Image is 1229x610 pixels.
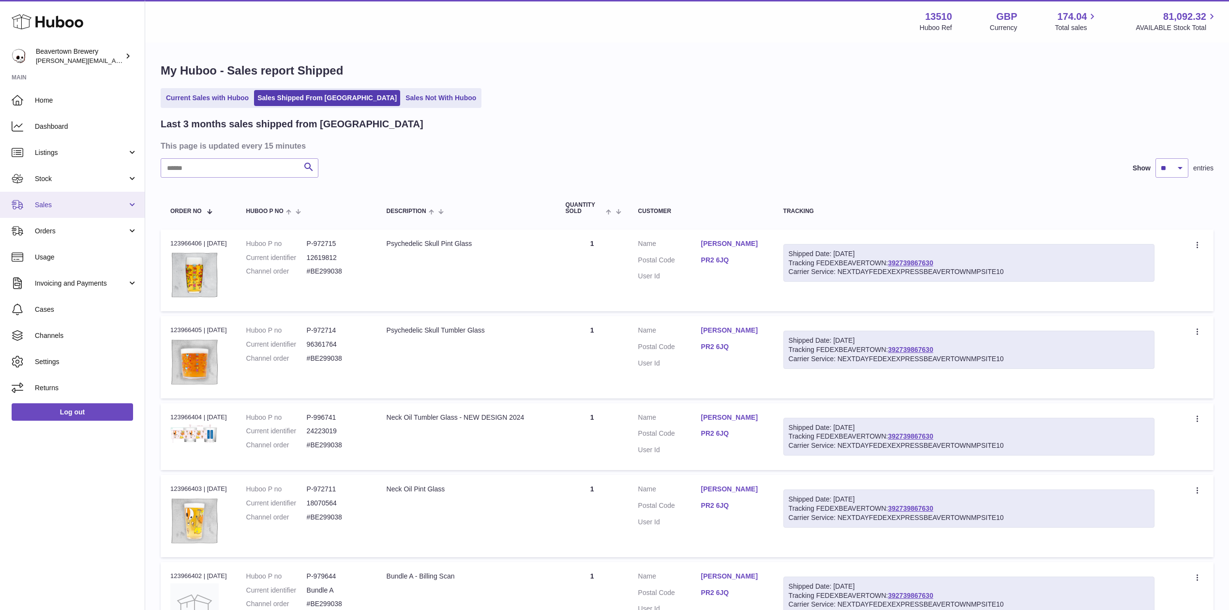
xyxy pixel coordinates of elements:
[783,244,1154,282] div: Tracking FEDEXBEAVERTOWN:
[387,326,546,335] div: Psychedelic Skull Tumbler Glass
[12,49,26,63] img: Matthew.McCormack@beavertownbrewery.co.uk
[35,148,127,157] span: Listings
[246,485,307,494] dt: Huboo P no
[556,403,629,471] td: 1
[36,57,246,64] span: [PERSON_NAME][EMAIL_ADDRESS][PERSON_NAME][DOMAIN_NAME]
[556,229,629,311] td: 1
[163,90,252,106] a: Current Sales with Huboo
[307,485,367,494] dd: P-972711
[638,256,701,267] dt: Postal Code
[12,403,133,421] a: Log out
[35,253,137,262] span: Usage
[638,208,764,214] div: Customer
[638,342,701,354] dt: Postal Code
[170,338,219,386] img: beavertown-brewery-psychedelic-tumbler-glass_833d0b27-4866-49f0-895d-c202ab10c88f.png
[307,354,367,363] dd: #BE299038
[387,572,546,581] div: Bundle A - Billing Scan
[1193,164,1214,173] span: entries
[888,346,933,353] a: 392739867630
[789,495,1149,504] div: Shipped Date: [DATE]
[170,485,227,493] div: 123966403 | [DATE]
[1133,164,1151,173] label: Show
[170,208,202,214] span: Order No
[783,418,1154,456] div: Tracking FEDEXBEAVERTOWN:
[161,63,1214,78] h1: My Huboo - Sales report Shipped
[990,23,1018,32] div: Currency
[996,10,1017,23] strong: GBP
[638,445,701,455] dt: User Id
[789,336,1149,345] div: Shipped Date: [DATE]
[638,429,701,441] dt: Postal Code
[638,572,701,583] dt: Name
[701,429,764,438] a: PR2 6JQ
[888,432,933,440] a: 392739867630
[789,267,1149,276] div: Carrier Service: NEXTDAYFEDEXEXPRESSBEAVERTOWNMPSITE10
[35,357,137,366] span: Settings
[783,208,1154,214] div: Tracking
[1055,10,1098,32] a: 174.04 Total sales
[307,326,367,335] dd: P-972714
[402,90,480,106] a: Sales Not With Huboo
[170,497,219,545] img: beavertown-brewery-neck-oil-pint-glass.png
[789,423,1149,432] div: Shipped Date: [DATE]
[925,10,952,23] strong: 13510
[638,518,701,527] dt: User Id
[35,331,137,340] span: Channels
[387,208,426,214] span: Description
[307,513,367,522] dd: #BE299038
[307,441,367,450] dd: #BE299038
[307,599,367,609] dd: #BE299038
[638,501,701,513] dt: Postal Code
[254,90,400,106] a: Sales Shipped From [GEOGRAPHIC_DATA]
[783,489,1154,528] div: Tracking FEDEXBEAVERTOWN:
[387,239,546,248] div: Psychedelic Skull Pint Glass
[1055,23,1098,32] span: Total sales
[701,413,764,422] a: [PERSON_NAME]
[246,586,307,595] dt: Current identifier
[701,588,764,597] a: PR2 6JQ
[161,140,1211,151] h3: This page is updated every 15 minutes
[1163,10,1206,23] span: 81,092.32
[307,413,367,422] dd: P-996741
[246,572,307,581] dt: Huboo P no
[35,200,127,210] span: Sales
[789,354,1149,364] div: Carrier Service: NEXTDAYFEDEXEXPRESSBEAVERTOWNMPSITE10
[246,208,284,214] span: Huboo P no
[307,499,367,508] dd: 18070564
[35,122,137,131] span: Dashboard
[35,279,127,288] span: Invoicing and Payments
[307,340,367,349] dd: 96361764
[35,227,127,236] span: Orders
[920,23,952,32] div: Huboo Ref
[307,586,367,595] dd: Bundle A
[35,305,137,314] span: Cases
[246,513,307,522] dt: Channel order
[307,427,367,436] dd: 24223019
[701,342,764,351] a: PR2 6JQ
[556,475,629,557] td: 1
[170,413,227,422] div: 123966404 | [DATE]
[35,96,137,105] span: Home
[789,249,1149,259] div: Shipped Date: [DATE]
[246,441,307,450] dt: Channel order
[638,239,701,251] dt: Name
[36,47,123,65] div: Beavertown Brewery
[638,413,701,425] dt: Name
[246,427,307,436] dt: Current identifier
[307,253,367,262] dd: 12619812
[246,354,307,363] dt: Channel order
[246,599,307,609] dt: Channel order
[246,239,307,248] dt: Huboo P no
[638,326,701,337] dt: Name
[35,174,127,183] span: Stock
[556,316,629,398] td: 1
[1057,10,1087,23] span: 174.04
[638,359,701,368] dt: User Id
[888,504,933,512] a: 392739867630
[701,501,764,510] a: PR2 6JQ
[638,272,701,281] dt: User Id
[1136,10,1217,32] a: 81,092.32 AVAILABLE Stock Total
[170,572,227,580] div: 123966402 | [DATE]
[307,572,367,581] dd: P-979644
[35,383,137,393] span: Returns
